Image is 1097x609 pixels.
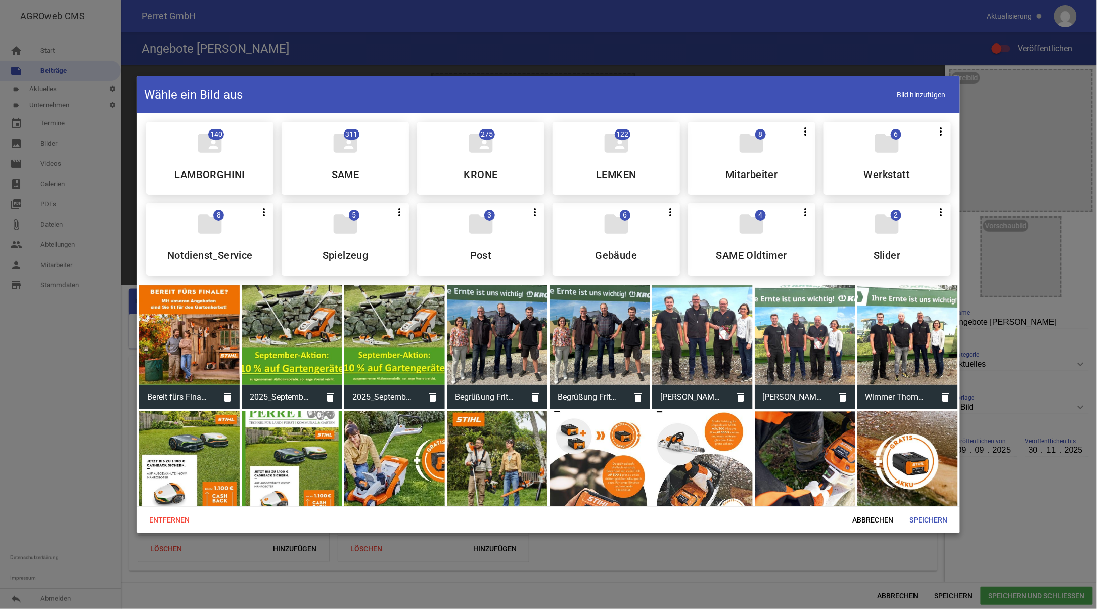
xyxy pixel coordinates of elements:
[796,122,815,140] button: more_vert
[323,250,369,260] h5: Spielzeug
[800,125,812,138] i: more_vert
[175,169,245,180] h5: LAMBORGHINI
[254,203,273,221] button: more_vert
[716,250,787,260] h5: SAME Oldtimer
[484,210,495,221] span: 3
[318,385,342,409] i: delete
[935,206,947,219] i: more_vert
[664,206,676,219] i: more_vert
[725,169,778,180] h5: Mitarbeiter
[258,206,270,219] i: more_vert
[738,129,766,157] i: folder
[891,210,901,221] span: 2
[282,122,409,195] div: SAME
[935,125,947,138] i: more_vert
[167,250,253,260] h5: Notdienst_Service
[891,129,901,140] span: 6
[864,169,910,180] h5: Werkstatt
[932,203,951,221] button: more_vert
[602,210,630,238] i: folder
[332,169,359,180] h5: SAME
[525,203,544,221] button: more_vert
[934,385,958,409] i: delete
[208,129,224,140] span: 140
[196,210,224,238] i: folder
[417,203,544,276] div: Post
[831,385,855,409] i: delete
[932,122,951,140] button: more_vert
[213,210,224,221] span: 8
[755,384,831,410] span: Berger Herbert 10jähriges_6d06e5d6-c16c-4a66-aa64-fab1ae585392.jpg
[282,203,409,276] div: Spielzeug
[857,384,934,410] span: Wimmer Thomas_Verabschiedung_7b3188ba-6c2c-48c0-8634-64df6cd8bb8a.jpg
[688,122,815,195] div: Mitarbeiter
[215,385,240,409] i: delete
[890,84,953,105] span: Bild hinzufügen
[467,129,495,157] i: folder_shared
[755,129,766,140] span: 8
[596,250,637,260] h5: Gebäude
[873,129,901,157] i: folder
[349,210,359,221] span: 5
[470,250,492,260] h5: Post
[144,86,243,103] h4: Wähle ein Bild aus
[596,169,636,180] h5: LEMKEN
[417,122,544,195] div: KRONE
[652,384,728,410] span: Berger Herbert 10jähriges_Ausschnitt_6d06e5d6-c16c-4a66-aa64-fab1ae585392.jpg
[902,511,956,529] span: Speichern
[464,169,498,180] h5: KRONE
[393,206,405,219] i: more_vert
[626,385,650,409] i: delete
[331,210,359,238] i: folder
[141,511,198,529] span: Entfernen
[602,129,630,157] i: folder_shared
[479,129,495,140] span: 275
[755,210,766,221] span: 4
[146,122,273,195] div: LAMBORGHINI
[688,203,815,276] div: SAME Oldtimer
[615,129,630,140] span: 122
[873,210,901,238] i: folder
[242,384,318,410] span: 2025_September_10% Aktion.jpg
[620,210,630,221] span: 6
[661,203,680,221] button: more_vert
[800,206,812,219] i: more_vert
[139,384,215,410] span: Bereit fürs Finale_Herbst 2025.jpg
[824,203,951,276] div: Slider
[390,203,409,221] button: more_vert
[344,129,359,140] span: 311
[344,384,421,410] span: 2025_September_10% Aktion.jpg
[467,210,495,238] i: folder
[845,511,902,529] span: Abbrechen
[728,385,753,409] i: delete
[824,122,951,195] div: Werkstatt
[523,385,547,409] i: delete
[447,384,523,410] span: Begrüßung Fritz_Ausschnitt_15edf8ff-6df6-4203-bac5-c79d701fc8ce.JPG
[196,129,224,157] i: folder_shared
[553,203,680,276] div: Gebäude
[331,129,359,157] i: folder_shared
[550,384,626,410] span: Begrüßung Fritz_Ausschnitt_15edf8ff-6df6-4203-bac5-c79d701fc8ce.JPG
[796,203,815,221] button: more_vert
[874,250,900,260] h5: Slider
[553,122,680,195] div: LEMKEN
[529,206,541,219] i: more_vert
[738,210,766,238] i: folder
[421,385,445,409] i: delete
[146,203,273,276] div: Notdienst_Service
